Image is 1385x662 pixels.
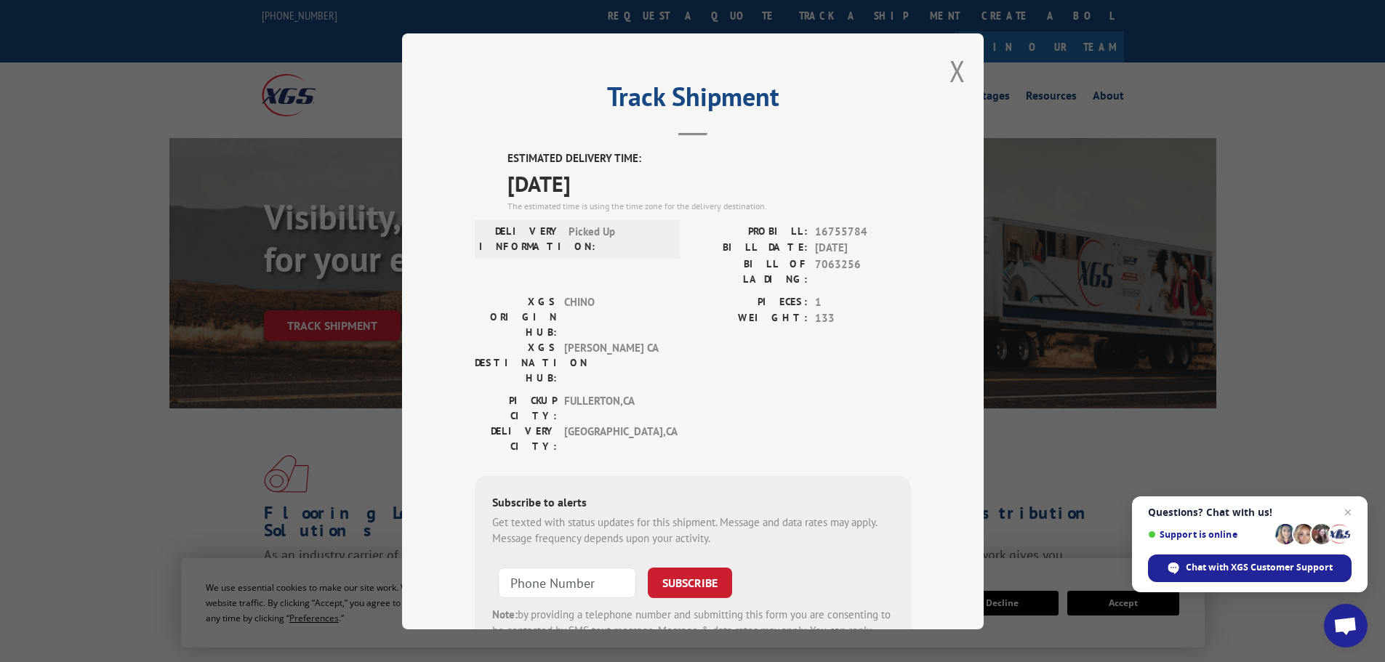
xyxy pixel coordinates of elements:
label: DELIVERY INFORMATION: [479,223,561,254]
div: Chat with XGS Customer Support [1148,554,1352,582]
label: DELIVERY CITY: [475,423,557,453]
span: 133 [815,310,911,327]
span: [GEOGRAPHIC_DATA] , CA [564,423,662,453]
input: Phone Number [498,567,636,597]
div: The estimated time is using the time zone for the delivery destination. [507,199,911,212]
button: SUBSCRIBE [648,567,732,597]
span: [DATE] [507,166,911,199]
label: ESTIMATED DELIVERY TIME: [507,150,911,167]
span: CHINO [564,294,662,339]
label: WEIGHT: [693,310,808,327]
span: [PERSON_NAME] CA [564,339,662,385]
span: [DATE] [815,240,911,257]
div: Get texted with status updates for this shipment. Message and data rates may apply. Message frequ... [492,514,894,546]
span: Picked Up [569,223,667,254]
h2: Track Shipment [475,86,911,114]
label: PROBILL: [693,223,808,240]
label: BILL DATE: [693,240,808,257]
label: BILL OF LADING: [693,256,808,286]
label: XGS ORIGIN HUB: [475,294,557,339]
span: 16755784 [815,223,911,240]
span: Chat with XGS Customer Support [1186,561,1333,574]
strong: Note: [492,607,518,621]
div: Subscribe to alerts [492,493,894,514]
div: by providing a telephone number and submitting this form you are consenting to be contacted by SM... [492,606,894,655]
div: Open chat [1324,604,1368,647]
span: Support is online [1148,529,1270,540]
span: Close chat [1339,504,1357,521]
button: Close modal [950,52,966,90]
span: 1 [815,294,911,310]
label: PIECES: [693,294,808,310]
label: PICKUP CITY: [475,392,557,423]
label: XGS DESTINATION HUB: [475,339,557,385]
span: FULLERTON , CA [564,392,662,423]
span: 7063256 [815,256,911,286]
span: Questions? Chat with us! [1148,506,1352,518]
